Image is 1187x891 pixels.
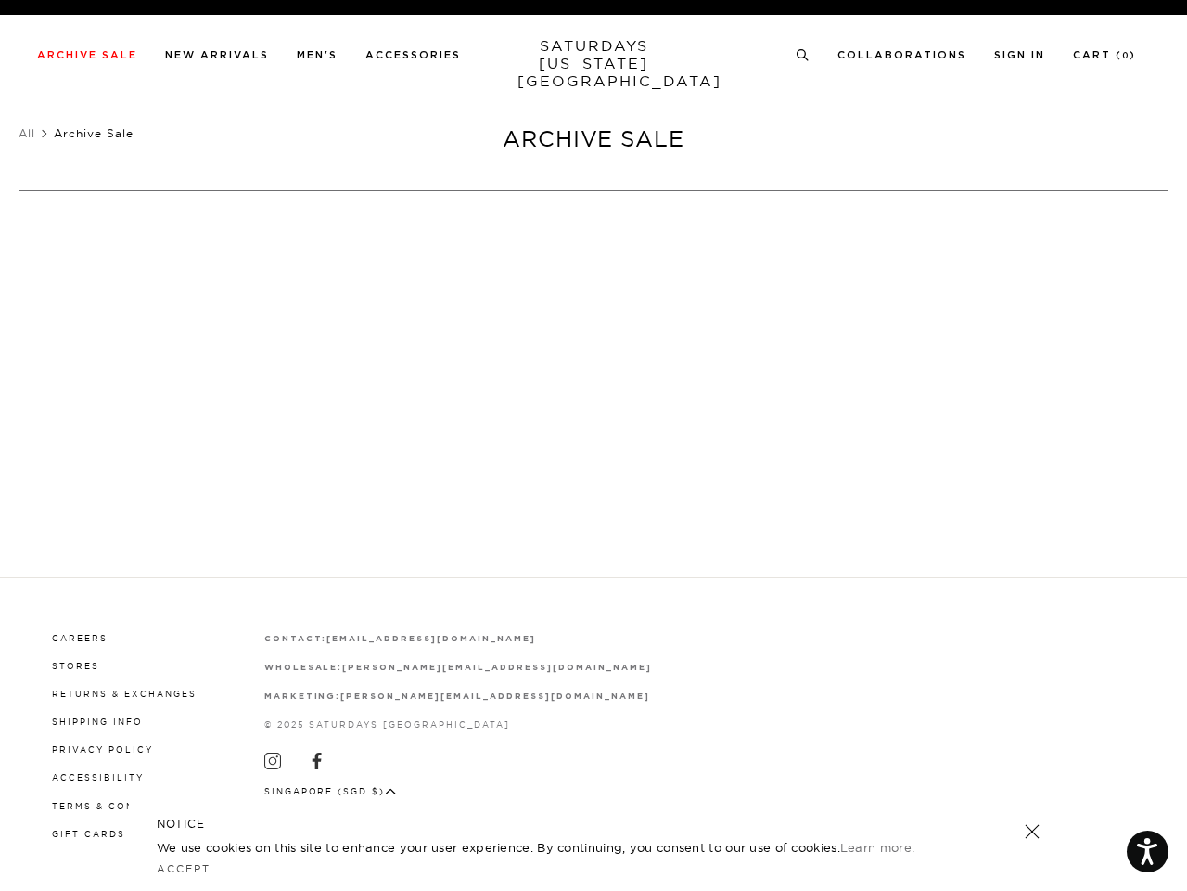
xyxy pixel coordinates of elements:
[517,37,670,90] a: SATURDAYS[US_STATE][GEOGRAPHIC_DATA]
[52,801,185,811] a: Terms & Conditions
[157,838,964,857] p: We use cookies on this site to enhance your user experience. By continuing, you consent to our us...
[1122,52,1130,60] small: 0
[340,691,649,701] a: [PERSON_NAME][EMAIL_ADDRESS][DOMAIN_NAME]
[297,50,338,60] a: Men's
[837,50,966,60] a: Collaborations
[840,840,912,855] a: Learn more
[52,661,99,671] a: Stores
[157,862,211,875] a: Accept
[264,717,652,731] p: © 2025 Saturdays [GEOGRAPHIC_DATA]
[1073,50,1136,60] a: Cart (0)
[342,664,651,672] strong: [PERSON_NAME][EMAIL_ADDRESS][DOMAIN_NAME]
[342,662,651,672] a: [PERSON_NAME][EMAIL_ADDRESS][DOMAIN_NAME]
[37,50,137,60] a: Archive Sale
[326,633,535,643] a: [EMAIL_ADDRESS][DOMAIN_NAME]
[52,689,197,699] a: Returns & Exchanges
[264,635,327,643] strong: contact:
[340,692,649,701] strong: [PERSON_NAME][EMAIL_ADDRESS][DOMAIN_NAME]
[326,635,535,643] strong: [EMAIL_ADDRESS][DOMAIN_NAME]
[52,717,143,727] a: Shipping Info
[165,50,269,60] a: New Arrivals
[264,692,341,701] strong: marketing:
[54,126,134,140] span: Archive Sale
[365,50,461,60] a: Accessories
[52,772,144,782] a: Accessibility
[52,829,125,839] a: Gift Cards
[157,816,1030,833] h5: NOTICE
[994,50,1045,60] a: Sign In
[52,744,153,755] a: Privacy Policy
[52,633,108,643] a: Careers
[264,664,343,672] strong: wholesale:
[19,126,35,140] a: All
[264,784,397,798] button: Singapore (SGD $)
